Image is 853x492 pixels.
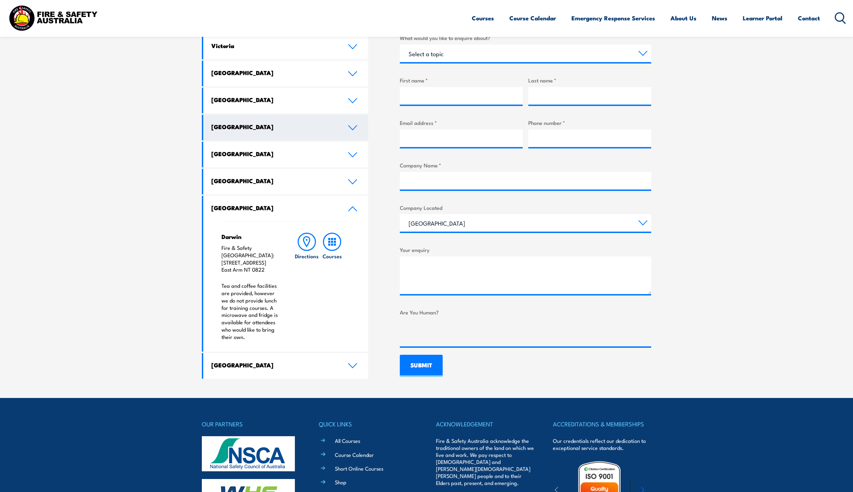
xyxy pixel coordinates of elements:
[436,419,534,429] h4: ACKNOWLEDGEMENT
[203,115,368,140] a: [GEOGRAPHIC_DATA]
[335,478,346,486] a: Shop
[211,42,337,49] h4: Victoria
[295,252,319,260] h6: Directions
[203,196,368,221] a: [GEOGRAPHIC_DATA]
[211,69,337,77] h4: [GEOGRAPHIC_DATA]
[400,355,443,377] input: SUBMIT
[400,161,651,169] label: Company Name
[509,9,556,27] a: Course Calendar
[400,246,651,254] label: Your enquiry
[211,123,337,131] h4: [GEOGRAPHIC_DATA]
[211,361,337,369] h4: [GEOGRAPHIC_DATA]
[670,9,696,27] a: About Us
[221,233,280,240] h4: Darwin
[202,436,295,471] img: nsca-logo-footer
[400,76,523,84] label: First name
[743,9,782,27] a: Learner Portal
[211,177,337,185] h4: [GEOGRAPHIC_DATA]
[203,353,368,379] a: [GEOGRAPHIC_DATA]
[400,119,523,127] label: Email address
[798,9,820,27] a: Contact
[221,244,280,273] p: Fire & Safety [GEOGRAPHIC_DATA]: [STREET_ADDRESS] East Arm NT 0822
[203,142,368,167] a: [GEOGRAPHIC_DATA]
[528,76,651,84] label: Last name
[553,437,651,451] p: Our credentials reflect our dedication to exceptional service standards.
[319,419,417,429] h4: QUICK LINKS
[472,9,494,27] a: Courses
[400,319,507,346] iframe: reCAPTCHA
[319,233,345,341] a: Courses
[211,96,337,104] h4: [GEOGRAPHIC_DATA]
[202,419,300,429] h4: OUR PARTNERS
[400,204,651,212] label: Company Located
[323,252,342,260] h6: Courses
[211,150,337,158] h4: [GEOGRAPHIC_DATA]
[211,204,337,212] h4: [GEOGRAPHIC_DATA]
[335,465,383,472] a: Short Online Courses
[203,88,368,113] a: [GEOGRAPHIC_DATA]
[571,9,655,27] a: Emergency Response Services
[400,34,651,42] label: What would you like to enquire about?
[335,451,374,458] a: Course Calendar
[436,437,534,486] p: Fire & Safety Australia acknowledge the traditional owners of the land on which we live and work....
[294,233,319,341] a: Directions
[528,119,651,127] label: Phone number
[203,61,368,86] a: [GEOGRAPHIC_DATA]
[203,169,368,194] a: [GEOGRAPHIC_DATA]
[335,437,360,444] a: All Courses
[553,419,651,429] h4: ACCREDITATIONS & MEMBERSHIPS
[400,308,651,316] label: Are You Human?
[203,34,368,59] a: Victoria
[712,9,727,27] a: News
[221,282,280,340] p: Tea and coffee facilities are provided, however we do not provide lunch for training courses. A m...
